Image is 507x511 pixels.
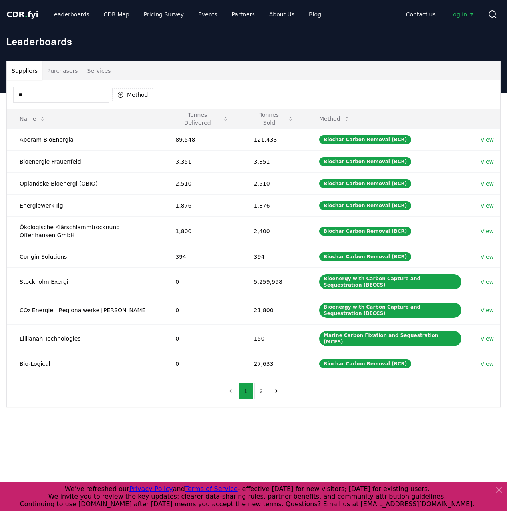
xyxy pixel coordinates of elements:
a: View [481,227,494,235]
td: 0 [163,353,241,375]
td: 2,510 [163,172,241,194]
td: 0 [163,324,241,353]
a: View [481,335,494,343]
td: 89,548 [163,128,241,150]
td: 1,800 [163,216,241,246]
div: Biochar Carbon Removal (BCR) [319,227,411,236]
a: View [481,306,494,314]
td: 3,351 [241,150,306,172]
span: Log in [450,10,475,18]
span: CDR fyi [6,10,38,19]
td: 0 [163,267,241,296]
div: Biochar Carbon Removal (BCR) [319,157,411,166]
button: Name [13,111,52,127]
td: Oplandske Bioenergi (OBIO) [7,172,163,194]
button: 2 [254,383,268,399]
td: Bio-Logical [7,353,163,375]
a: View [481,360,494,368]
td: 150 [241,324,306,353]
a: View [481,202,494,210]
div: Biochar Carbon Removal (BCR) [319,135,411,144]
a: Contact us [400,7,442,22]
button: Suppliers [7,61,42,80]
a: View [481,158,494,166]
button: Services [83,61,116,80]
nav: Main [45,7,328,22]
td: Energiewerk Ilg [7,194,163,216]
td: Ökologische Klärschlammtrocknung Offenhausen GmbH [7,216,163,246]
td: 27,633 [241,353,306,375]
button: next page [270,383,283,399]
td: 1,876 [163,194,241,216]
div: Biochar Carbon Removal (BCR) [319,179,411,188]
button: Tonnes Sold [248,111,300,127]
a: Events [192,7,223,22]
td: 394 [241,246,306,267]
td: Aperam BioEnergia [7,128,163,150]
td: 2,510 [241,172,306,194]
td: 1,876 [241,194,306,216]
a: Partners [225,7,261,22]
button: Method [112,88,153,101]
a: CDR.fyi [6,9,38,20]
td: 3,351 [163,150,241,172]
a: CDR Map [97,7,136,22]
a: View [481,278,494,286]
div: Bioenergy with Carbon Capture and Sequestration (BECCS) [319,274,461,289]
a: Leaderboards [45,7,96,22]
td: 0 [163,296,241,324]
h1: Leaderboards [6,35,501,48]
a: View [481,180,494,188]
nav: Main [400,7,481,22]
div: Biochar Carbon Removal (BCR) [319,359,411,368]
td: Bioenergie Frauenfeld [7,150,163,172]
a: View [481,136,494,144]
td: 2,400 [241,216,306,246]
td: CO₂ Energie | Regionalwerke [PERSON_NAME] [7,296,163,324]
button: Tonnes Delivered [169,111,235,127]
span: . [25,10,28,19]
button: 1 [239,383,253,399]
div: Bioenergy with Carbon Capture and Sequestration (BECCS) [319,303,461,318]
a: Pricing Survey [137,7,190,22]
a: Blog [302,7,328,22]
a: View [481,253,494,261]
button: Method [313,111,356,127]
div: Biochar Carbon Removal (BCR) [319,252,411,261]
td: Lillianah Technologies [7,324,163,353]
td: Stockholm Exergi [7,267,163,296]
td: Corigin Solutions [7,246,163,267]
div: Biochar Carbon Removal (BCR) [319,201,411,210]
button: Purchasers [42,61,83,80]
a: Log in [444,7,481,22]
td: 21,800 [241,296,306,324]
a: About Us [263,7,301,22]
div: Marine Carbon Fixation and Sequestration (MCFS) [319,331,461,346]
td: 121,433 [241,128,306,150]
td: 394 [163,246,241,267]
td: 5,259,998 [241,267,306,296]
